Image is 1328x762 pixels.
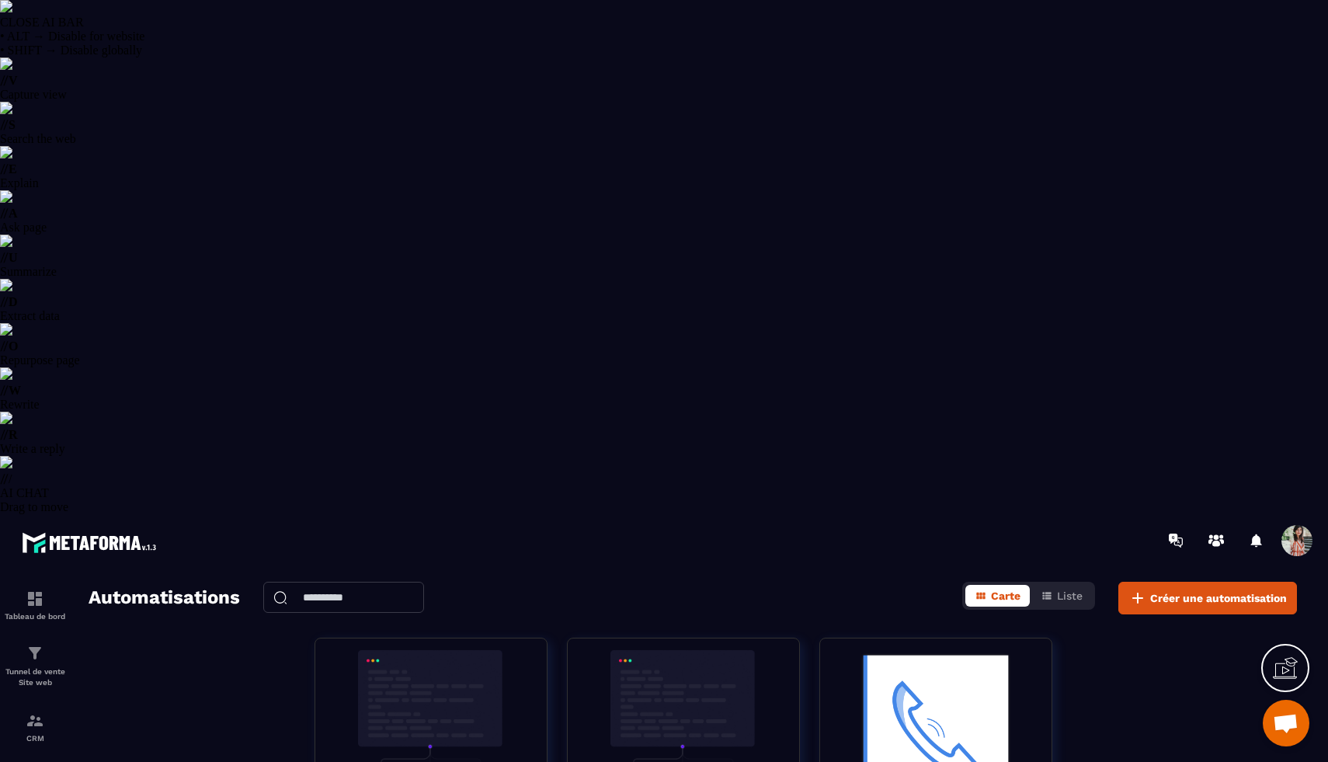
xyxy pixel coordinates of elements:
[4,612,66,621] p: Tableau de bord
[26,712,44,730] img: formation
[965,585,1030,607] button: Carte
[26,590,44,608] img: formation
[26,644,44,663] img: formation
[22,528,162,557] img: logo
[1031,585,1092,607] button: Liste
[89,582,240,614] h2: Automatisations
[4,578,66,632] a: formationformationTableau de bord
[991,590,1020,602] span: Carte
[4,700,66,754] a: formationformationCRM
[1118,582,1297,614] button: Créer une automatisation
[1263,700,1309,746] div: Ouvrir le chat
[1057,590,1083,602] span: Liste
[4,666,66,688] p: Tunnel de vente Site web
[4,734,66,743] p: CRM
[4,632,66,700] a: formationformationTunnel de vente Site web
[1150,590,1287,606] span: Créer une automatisation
